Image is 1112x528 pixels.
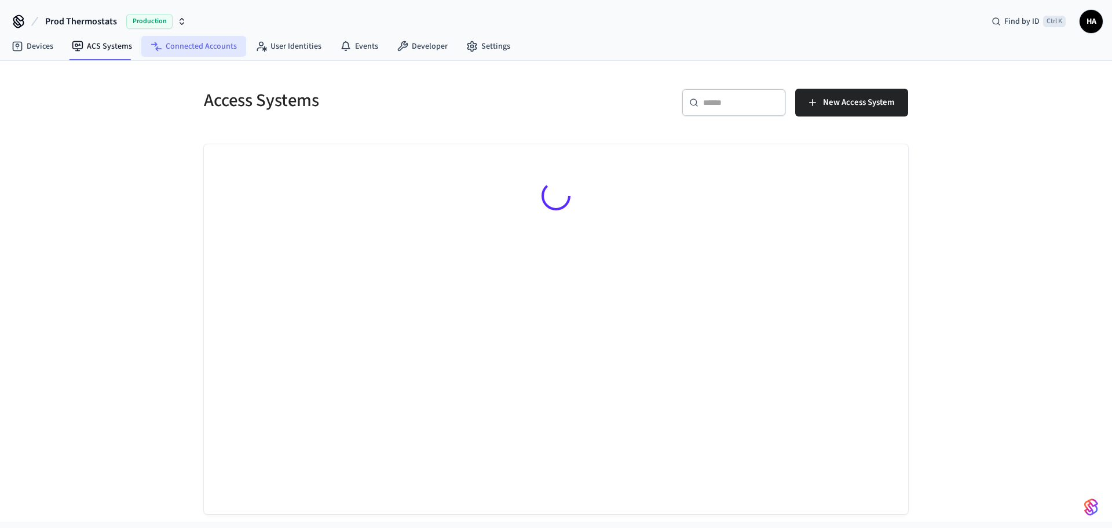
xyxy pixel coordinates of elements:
a: ACS Systems [63,36,141,57]
a: Settings [457,36,520,57]
div: Find by IDCtrl K [982,11,1075,32]
a: Events [331,36,387,57]
span: HA [1081,11,1102,32]
a: Developer [387,36,457,57]
button: New Access System [795,89,908,116]
span: Prod Thermostats [45,14,117,28]
span: Find by ID [1004,16,1040,27]
span: New Access System [823,95,894,110]
button: HA [1080,10,1103,33]
a: Devices [2,36,63,57]
span: Production [126,14,173,29]
span: Ctrl K [1043,16,1066,27]
a: Connected Accounts [141,36,246,57]
a: User Identities [246,36,331,57]
h5: Access Systems [204,89,549,112]
img: SeamLogoGradient.69752ec5.svg [1084,498,1098,516]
